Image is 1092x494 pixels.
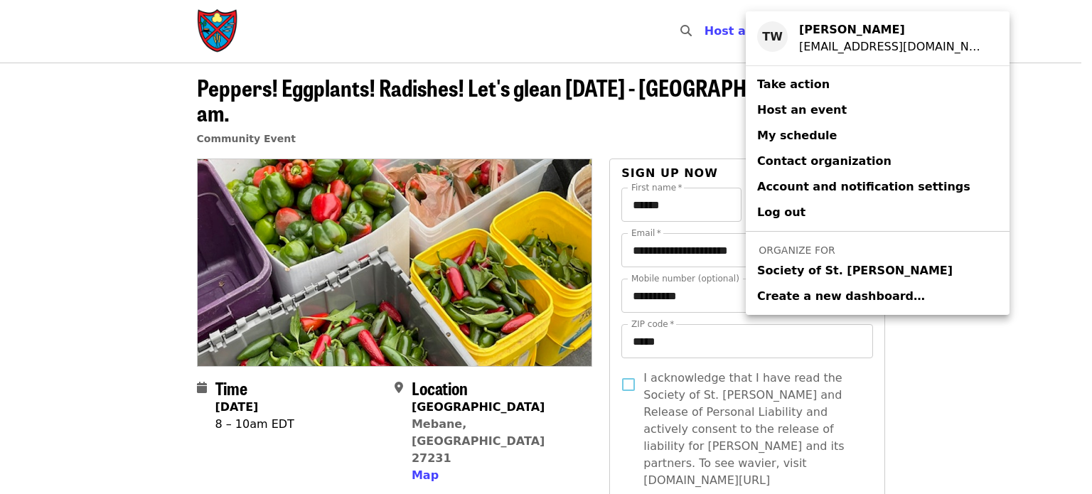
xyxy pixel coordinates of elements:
[799,21,987,38] div: Taylor Wolfe
[746,200,1010,225] a: Log out
[757,103,847,117] span: Host an event
[759,245,835,256] span: Organize for
[746,123,1010,149] a: My schedule
[746,97,1010,123] a: Host an event
[757,289,925,303] span: Create a new dashboard…
[746,258,1010,284] a: Society of St. [PERSON_NAME]
[799,38,987,55] div: nc-glean@endhunger.org
[746,174,1010,200] a: Account and notification settings
[757,262,953,279] span: Society of St. [PERSON_NAME]
[757,77,830,91] span: Take action
[746,72,1010,97] a: Take action
[799,23,905,36] strong: [PERSON_NAME]
[746,284,1010,309] a: Create a new dashboard…
[757,21,788,52] div: TW
[757,154,892,168] span: Contact organization
[746,17,1010,60] a: TW[PERSON_NAME][EMAIL_ADDRESS][DOMAIN_NAME]
[757,129,837,142] span: My schedule
[757,180,970,193] span: Account and notification settings
[746,149,1010,174] a: Contact organization
[757,205,805,219] span: Log out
